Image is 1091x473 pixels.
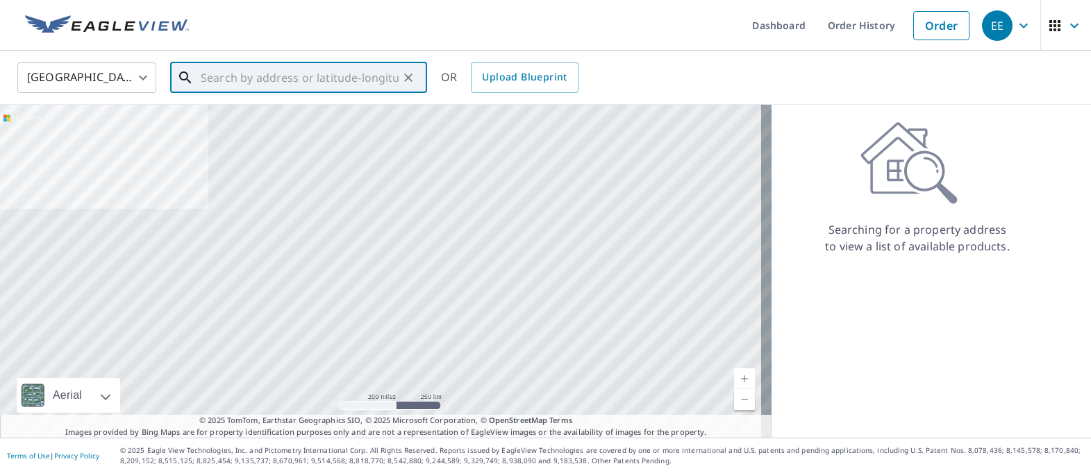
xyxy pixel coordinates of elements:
p: © 2025 Eagle View Technologies, Inc. and Pictometry International Corp. All Rights Reserved. Repo... [120,445,1084,466]
div: Aerial [49,378,86,413]
div: OR [441,62,578,93]
a: OpenStreetMap [489,415,547,425]
span: Upload Blueprint [482,69,567,86]
input: Search by address or latitude-longitude [201,58,399,97]
a: Current Level 5, Zoom In [734,368,755,389]
a: Upload Blueprint [471,62,578,93]
a: Terms [549,415,572,425]
a: Order [913,11,969,40]
a: Terms of Use [7,451,50,461]
p: | [7,452,99,460]
div: EE [982,10,1013,41]
a: Current Level 5, Zoom Out [734,389,755,410]
a: Privacy Policy [54,451,99,461]
button: Clear [399,68,418,87]
img: EV Logo [25,15,189,36]
span: © 2025 TomTom, Earthstar Geographics SIO, © 2025 Microsoft Corporation, © [199,415,572,427]
div: Aerial [17,378,120,413]
div: [GEOGRAPHIC_DATA] [17,58,156,97]
p: Searching for a property address to view a list of available products. [824,221,1010,255]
